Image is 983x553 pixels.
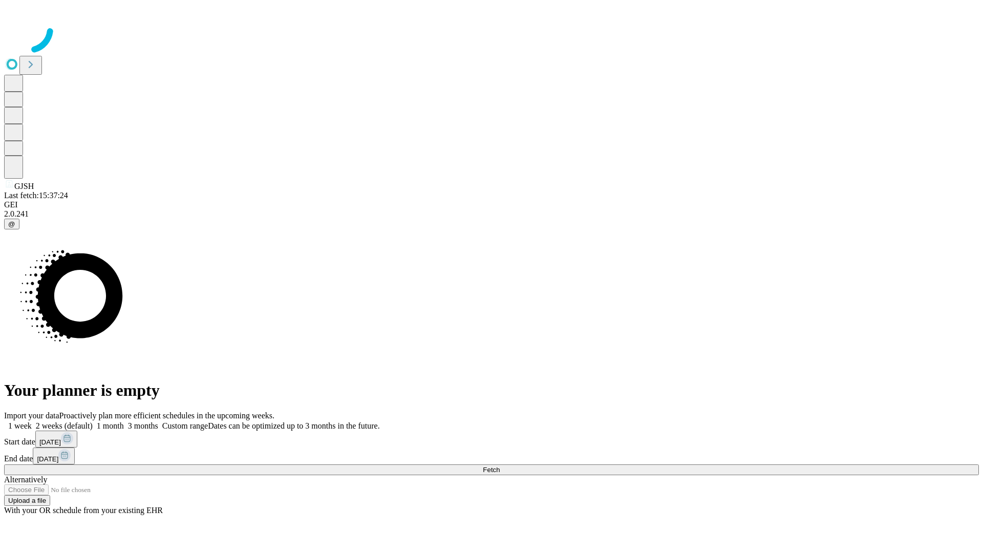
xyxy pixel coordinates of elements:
[4,381,979,400] h1: Your planner is empty
[4,506,163,515] span: With your OR schedule from your existing EHR
[4,431,979,448] div: Start date
[208,421,379,430] span: Dates can be optimized up to 3 months in the future.
[4,464,979,475] button: Fetch
[483,466,500,474] span: Fetch
[4,191,68,200] span: Last fetch: 15:37:24
[59,411,274,420] span: Proactively plan more efficient schedules in the upcoming weeks.
[4,448,979,464] div: End date
[4,209,979,219] div: 2.0.241
[36,421,93,430] span: 2 weeks (default)
[37,455,58,463] span: [DATE]
[128,421,158,430] span: 3 months
[8,421,32,430] span: 1 week
[162,421,208,430] span: Custom range
[97,421,124,430] span: 1 month
[4,200,979,209] div: GEI
[14,182,34,190] span: GJSH
[8,220,15,228] span: @
[4,219,19,229] button: @
[35,431,77,448] button: [DATE]
[4,411,59,420] span: Import your data
[33,448,75,464] button: [DATE]
[4,475,47,484] span: Alternatively
[4,495,50,506] button: Upload a file
[39,438,61,446] span: [DATE]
